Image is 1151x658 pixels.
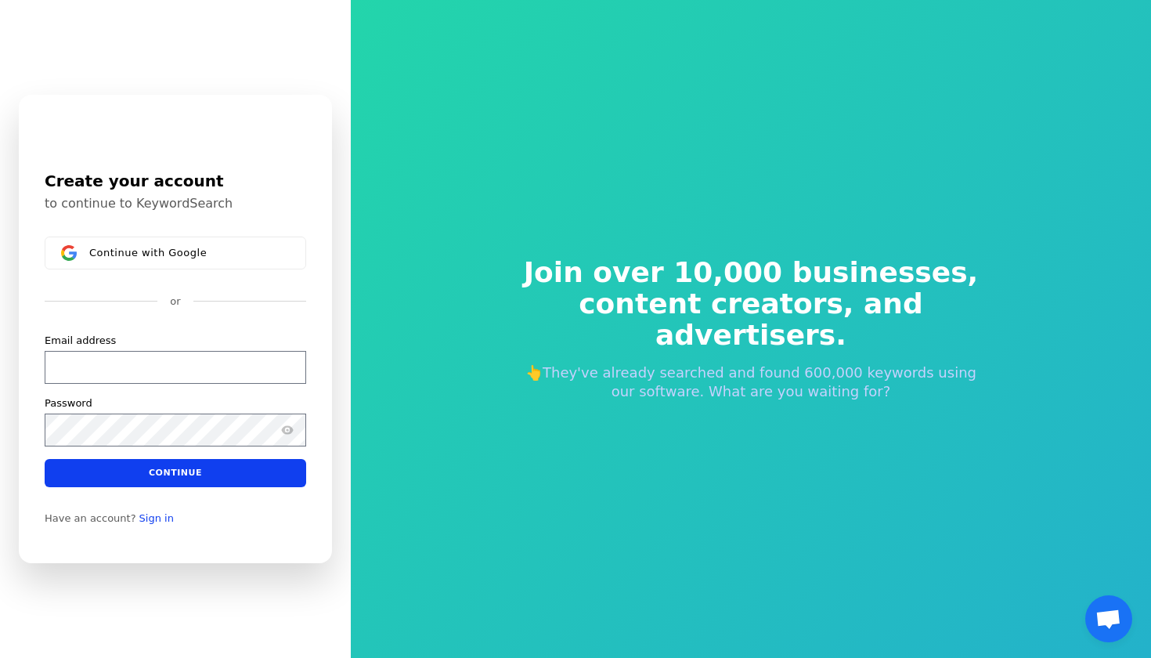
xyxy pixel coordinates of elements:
[89,247,207,259] span: Continue with Google
[513,257,989,288] span: Join over 10,000 businesses,
[45,334,116,348] label: Email address
[45,512,136,525] span: Have an account?
[45,196,306,211] p: to continue to KeywordSearch
[61,245,77,261] img: Sign in with Google
[513,363,989,401] p: 👆They've already searched and found 600,000 keywords using our software. What are you waiting for?
[45,396,92,410] label: Password
[278,421,297,439] button: Show password
[45,459,306,487] button: Continue
[513,288,989,351] span: content creators, and advertisers.
[45,169,306,193] h1: Create your account
[45,237,306,269] button: Sign in with GoogleContinue with Google
[170,295,180,309] p: or
[139,512,174,525] a: Sign in
[1085,595,1132,642] div: Chat megnyitása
